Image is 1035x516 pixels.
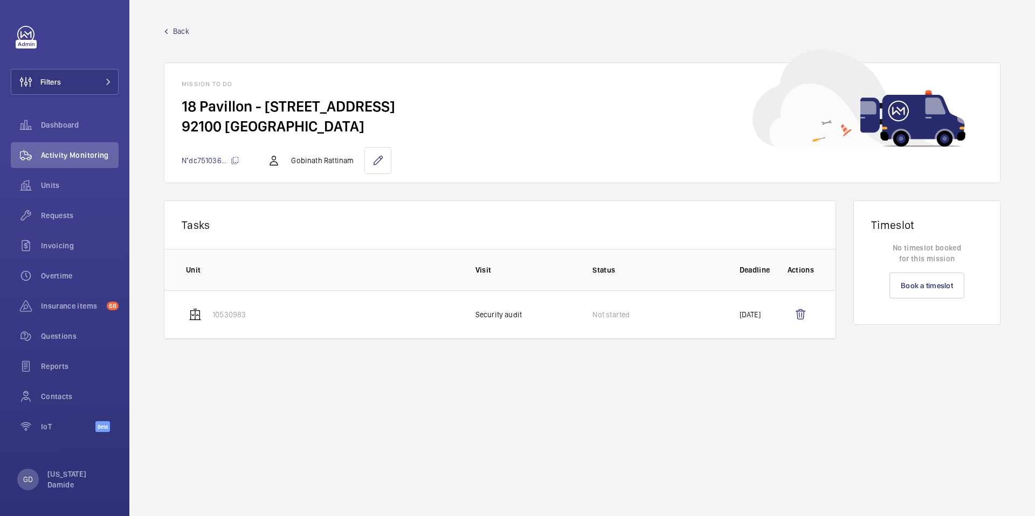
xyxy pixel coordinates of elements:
[871,218,983,232] h1: Timeslot
[11,69,119,95] button: Filters
[95,421,110,432] span: Beta
[291,155,354,166] p: Gobinath Rattinam
[41,421,95,432] span: IoT
[107,302,119,310] span: 68
[740,309,761,320] p: [DATE]
[40,76,61,87] span: Filters
[173,26,189,37] span: Back
[182,80,983,88] h1: Mission to do
[889,273,964,298] a: Book a timeslot
[871,242,983,264] p: No timeslot booked for this mission
[592,264,722,275] p: Status
[475,264,576,275] p: Visit
[41,361,119,372] span: Reports
[41,210,119,221] span: Requests
[189,308,202,321] img: elevator.svg
[41,301,102,311] span: Insurance items
[41,331,119,341] span: Questions
[41,150,119,161] span: Activity Monitoring
[41,270,119,281] span: Overtime
[182,218,818,232] p: Tasks
[740,264,770,275] p: Deadline
[41,240,119,251] span: Invoicing
[182,116,983,136] h2: 92100 [GEOGRAPHIC_DATA]
[41,180,119,191] span: Units
[182,156,239,165] span: N°dc751036...
[475,309,522,320] p: Security audit
[23,474,33,485] p: GD
[47,469,112,490] p: [US_STATE] Damide
[753,50,965,147] img: car delivery
[788,264,814,275] p: Actions
[41,391,119,402] span: Contacts
[212,309,246,320] p: 10530983
[592,309,630,320] p: Not started
[186,264,458,275] p: Unit
[182,96,983,116] h2: 18 Pavillon - [STREET_ADDRESS]
[41,120,119,130] span: Dashboard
